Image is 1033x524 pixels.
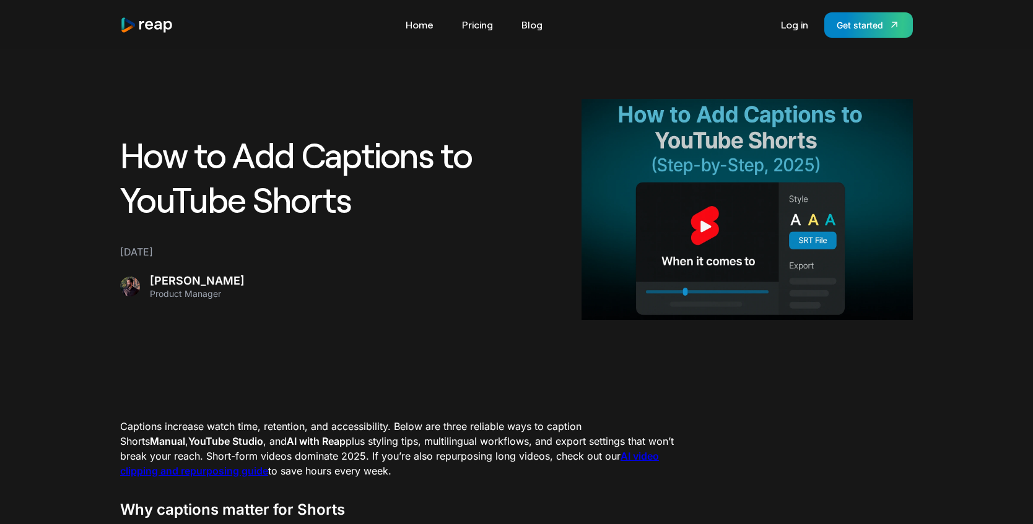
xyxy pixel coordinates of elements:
a: Log in [775,15,814,35]
div: Get started [837,19,883,32]
a: Blog [515,15,549,35]
div: [PERSON_NAME] [150,274,245,288]
div: Product Manager [150,288,245,299]
img: reap logo [120,17,173,33]
a: home [120,17,173,33]
p: Captions increase watch time, retention, and accessibility. Below are three reliable ways to capt... [120,419,680,478]
strong: YouTube Studio [188,435,263,447]
a: Pricing [456,15,499,35]
a: Get started [824,12,913,38]
strong: Manual [150,435,185,447]
img: AI Video Clipping and Respurposing [582,99,913,320]
a: Home [399,15,440,35]
h1: How to Add Captions to YouTube Shorts [120,132,567,223]
div: [DATE] [120,244,567,259]
a: AI video clipping and repurposing guide [120,450,659,477]
h3: Why captions matter for Shorts [120,500,680,519]
strong: AI with Reap [287,435,346,447]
